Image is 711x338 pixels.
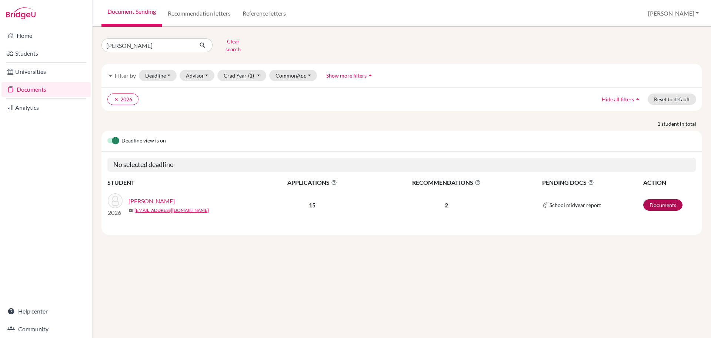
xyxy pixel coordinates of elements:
span: Show more filters [326,72,367,79]
a: Documents [643,199,682,211]
a: Universities [1,64,91,79]
a: Home [1,28,91,43]
span: Deadline view is on [121,137,166,145]
b: 15 [309,201,316,209]
h5: No selected deadline [107,158,696,172]
i: filter_list [107,72,113,78]
span: mail [128,209,133,213]
button: Grad Year(1) [217,70,266,81]
a: [PERSON_NAME] [128,197,175,206]
button: Hide all filtersarrow_drop_up [595,93,648,105]
button: CommonApp [269,70,317,81]
button: Show more filtersarrow_drop_up [320,70,380,81]
span: Filter by [115,72,136,79]
img: Hunt, Kyle [108,193,123,208]
th: ACTION [643,178,696,187]
span: (1) [248,72,254,79]
i: arrow_drop_up [634,95,641,103]
a: Analytics [1,100,91,115]
a: [EMAIL_ADDRESS][DOMAIN_NAME] [134,207,209,214]
p: 2 [369,201,524,210]
button: Clear search [213,36,254,55]
span: RECOMMENDATIONS [369,178,524,187]
button: clear2026 [107,93,138,105]
th: STUDENT [107,178,256,187]
button: Advisor [180,70,215,81]
input: Find student by name... [101,38,193,52]
i: arrow_drop_up [367,72,374,79]
button: Deadline [139,70,177,81]
i: clear [114,97,119,102]
button: [PERSON_NAME] [645,6,702,20]
a: Documents [1,82,91,97]
span: student in total [661,120,702,128]
span: Hide all filters [602,96,634,102]
img: Common App logo [542,202,548,208]
a: Students [1,46,91,61]
span: APPLICATIONS [256,178,368,187]
button: Reset to default [648,93,696,105]
span: School midyear report [550,201,601,209]
span: PENDING DOCS [542,178,642,187]
a: Community [1,322,91,337]
p: 2026 [108,208,123,217]
img: Bridge-U [6,7,36,19]
a: Help center [1,304,91,319]
strong: 1 [657,120,661,128]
